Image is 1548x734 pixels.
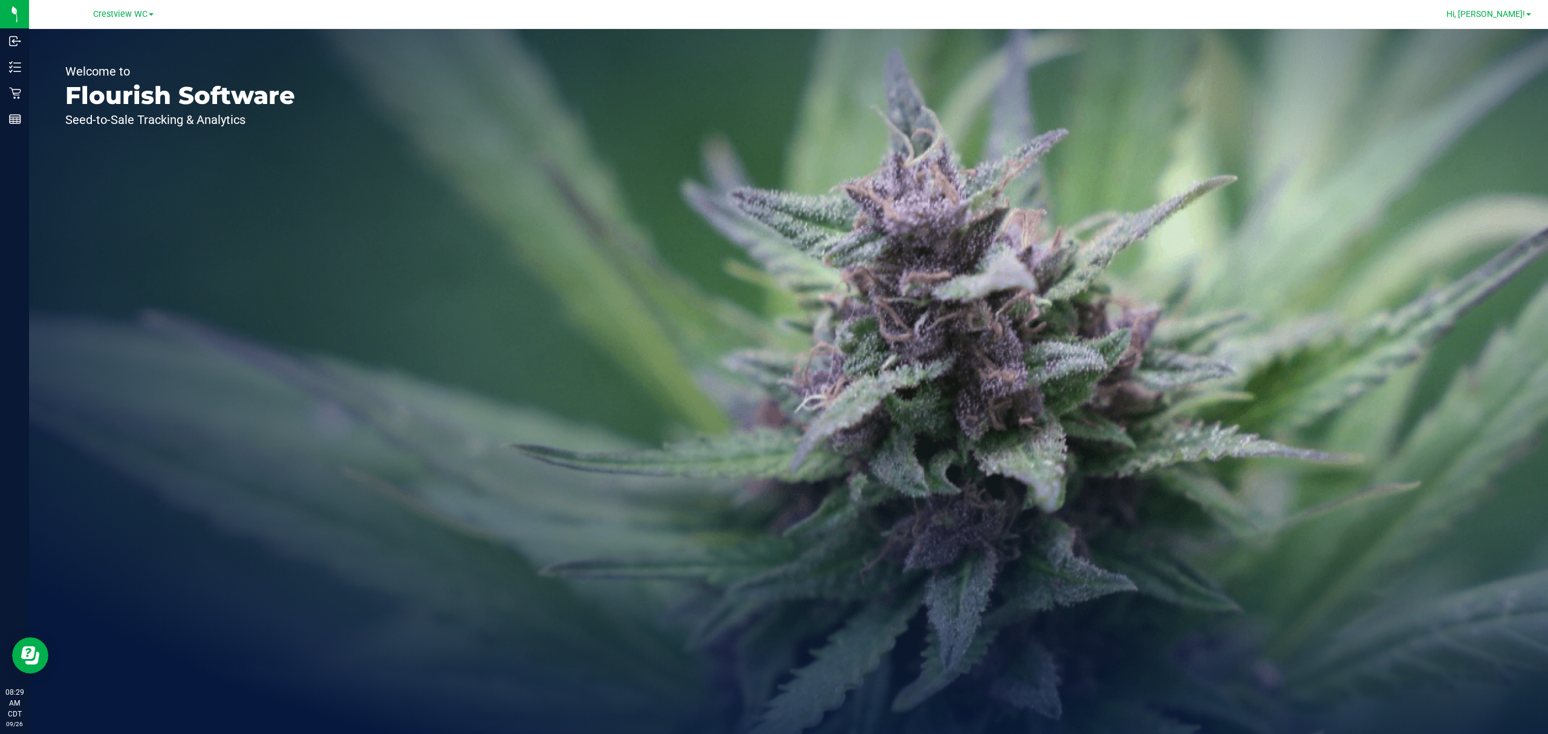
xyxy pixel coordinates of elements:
[65,114,295,126] p: Seed-to-Sale Tracking & Analytics
[12,637,48,674] iframe: Resource center
[5,687,24,719] p: 08:29 AM CDT
[9,87,21,99] inline-svg: Retail
[9,35,21,47] inline-svg: Inbound
[9,61,21,73] inline-svg: Inventory
[1446,9,1525,19] span: Hi, [PERSON_NAME]!
[9,113,21,125] inline-svg: Reports
[65,65,295,77] p: Welcome to
[5,719,24,729] p: 09/26
[65,83,295,108] p: Flourish Software
[93,9,148,19] span: Crestview WC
